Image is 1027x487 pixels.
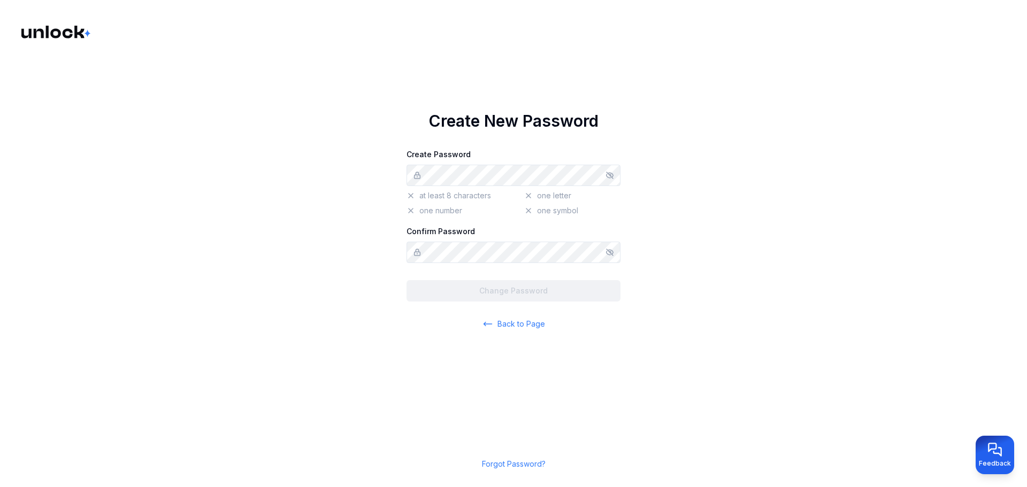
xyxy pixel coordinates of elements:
span: Feedback [979,459,1011,468]
p: at least 8 characters [407,190,503,201]
img: Logo [21,26,92,38]
a: Back to Page [482,319,545,329]
button: Show/hide password [606,248,614,257]
a: Forgot Password? [482,459,546,468]
button: Provide feedback [976,436,1014,474]
button: Show/hide password [606,171,614,180]
p: one symbol [524,205,620,216]
label: Confirm Password [407,227,475,236]
p: one letter [524,190,620,201]
p: one number [407,205,503,216]
h1: Create New Password [428,111,599,130]
span: Back to Page [497,319,545,329]
label: Create Password [407,150,471,159]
